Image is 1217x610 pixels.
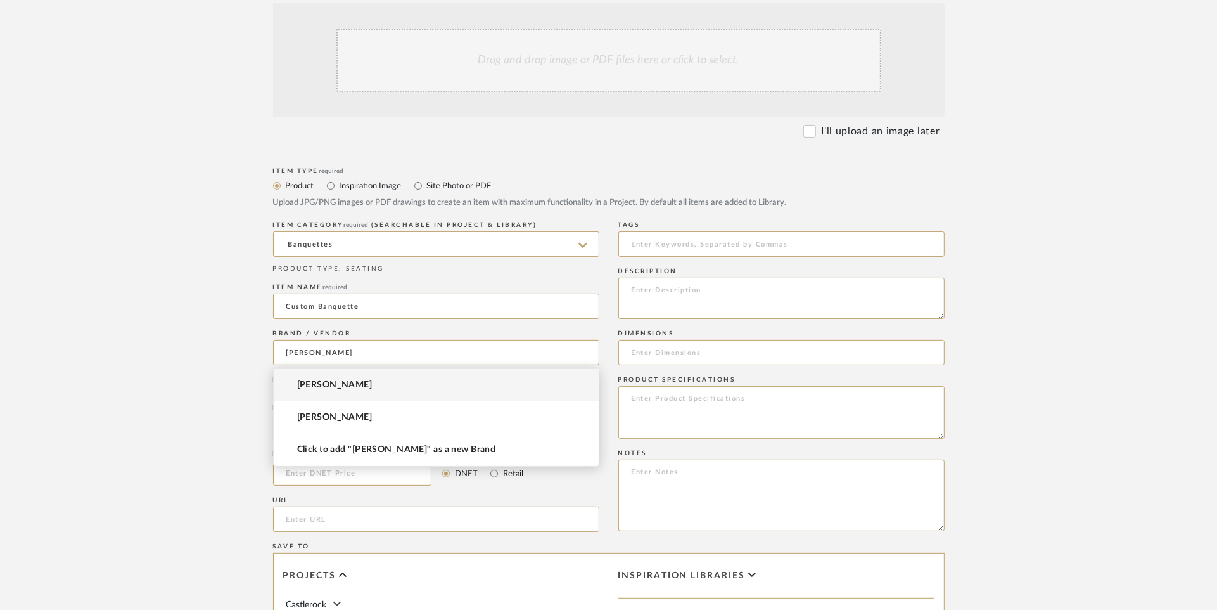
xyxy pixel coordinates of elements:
input: Unknown [273,340,599,365]
div: Brand / Vendor [273,330,599,337]
div: ITEM CATEGORY [273,221,599,229]
label: Inspiration Image [338,179,402,193]
span: Projects [283,571,336,581]
div: Item Type [273,167,945,175]
input: Enter Dimensions [618,340,945,365]
span: Castlerock [286,600,327,609]
input: Enter DNET Price [273,460,432,486]
input: Enter Keywords, Separated by Commas [618,231,945,257]
span: Click to add "[PERSON_NAME]" as a new Brand [297,445,496,455]
span: (Searchable in Project & Library) [371,222,537,228]
span: : SEATING [340,266,385,272]
input: Enter URL [273,507,599,532]
div: Item name [273,283,599,291]
input: Type a category to search and select [273,231,599,257]
div: Dimensions [618,330,945,337]
div: Notes [618,450,945,457]
label: DNET [454,467,478,481]
span: [PERSON_NAME] [297,380,373,391]
span: required [322,284,347,290]
mat-radio-group: Select item type [273,178,945,193]
span: required [319,168,343,174]
div: URL [273,496,599,504]
label: Retail [502,467,523,481]
label: Site Photo or PDF [426,179,492,193]
div: Description [618,268,945,275]
label: I'll upload an image later [821,124,940,139]
span: required [343,222,368,228]
span: Inspiration libraries [618,571,745,581]
input: Enter Name [273,294,599,319]
div: Upload JPG/PNG images or PDF drawings to create an item with maximum functionality in a Project. ... [273,197,945,209]
div: Tags [618,221,945,229]
div: Save To [273,543,945,550]
div: PRODUCT TYPE [273,264,599,274]
mat-radio-group: Select price type [442,460,523,486]
label: Product [284,179,314,193]
div: Product Specifications [618,376,945,384]
span: [PERSON_NAME] [297,412,373,423]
